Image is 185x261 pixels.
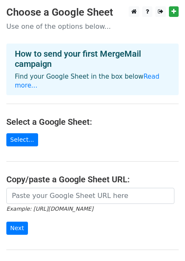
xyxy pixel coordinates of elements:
[6,6,179,19] h3: Choose a Google Sheet
[6,133,38,146] a: Select...
[15,73,160,89] a: Read more...
[6,22,179,31] p: Use one of the options below...
[6,174,179,184] h4: Copy/paste a Google Sheet URL:
[15,72,170,90] p: Find your Google Sheet in the box below
[6,188,174,204] input: Paste your Google Sheet URL here
[6,117,179,127] h4: Select a Google Sheet:
[6,222,28,235] input: Next
[15,49,170,69] h4: How to send your first MergeMail campaign
[6,206,93,212] small: Example: [URL][DOMAIN_NAME]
